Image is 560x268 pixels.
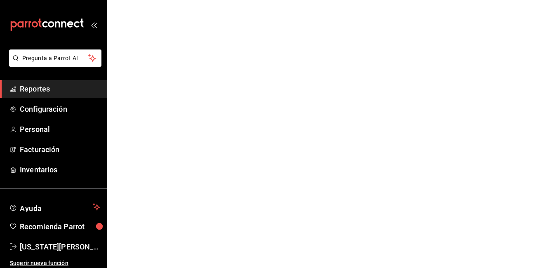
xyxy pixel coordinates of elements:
[9,49,101,67] button: Pregunta a Parrot AI
[20,103,100,115] span: Configuración
[10,259,100,268] span: Sugerir nueva función
[20,83,100,94] span: Reportes
[20,164,100,175] span: Inventarios
[20,221,100,232] span: Recomienda Parrot
[6,60,101,68] a: Pregunta a Parrot AI
[20,144,100,155] span: Facturación
[20,124,100,135] span: Personal
[91,21,97,28] button: open_drawer_menu
[22,54,89,63] span: Pregunta a Parrot AI
[20,202,89,212] span: Ayuda
[20,241,100,252] span: [US_STATE][PERSON_NAME]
